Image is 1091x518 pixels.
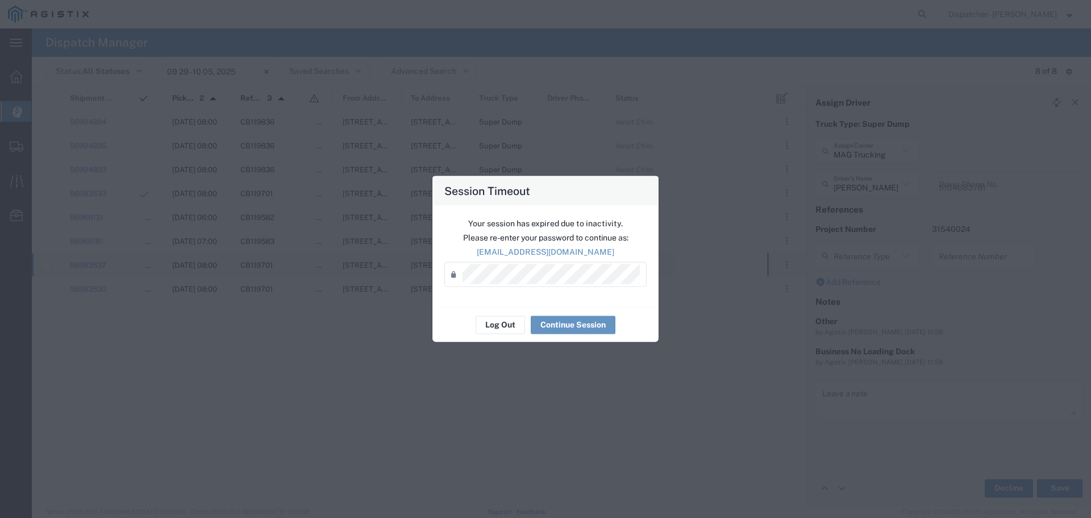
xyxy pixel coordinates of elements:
p: [EMAIL_ADDRESS][DOMAIN_NAME] [444,246,647,258]
p: Please re-enter your password to continue as: [444,231,647,243]
button: Log Out [476,316,525,334]
button: Continue Session [531,316,615,334]
h4: Session Timeout [444,182,530,198]
p: Your session has expired due to inactivity. [444,217,647,229]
